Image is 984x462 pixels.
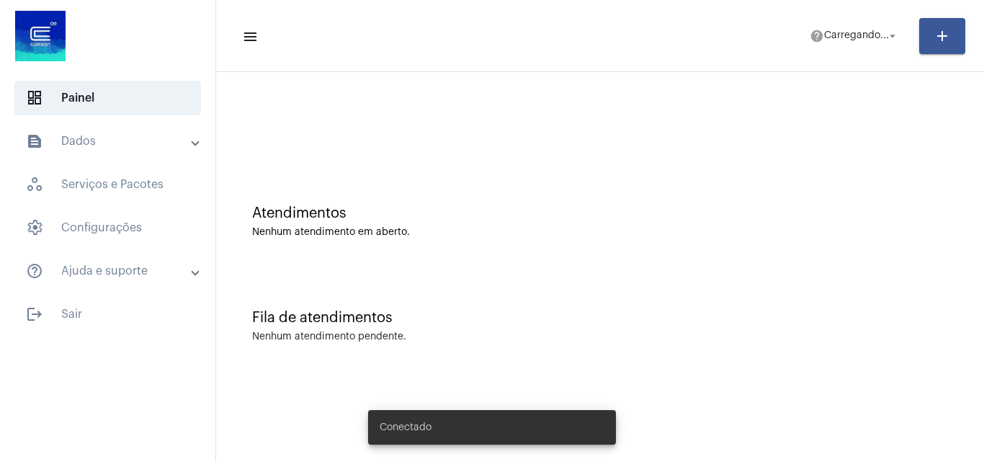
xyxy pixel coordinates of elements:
mat-panel-title: Ajuda e suporte [26,262,192,280]
span: Conectado [380,420,431,435]
div: Atendimentos [252,205,948,221]
mat-icon: help [810,29,824,43]
mat-icon: sidenav icon [242,28,256,45]
mat-icon: sidenav icon [26,133,43,150]
span: Painel [14,81,201,115]
div: Fila de atendimentos [252,310,948,326]
span: Configurações [14,210,201,245]
span: sidenav icon [26,176,43,193]
mat-icon: sidenav icon [26,306,43,323]
mat-expansion-panel-header: sidenav iconAjuda e suporte [9,254,215,288]
img: d4669ae0-8c07-2337-4f67-34b0df7f5ae4.jpeg [12,7,69,65]
span: Sair [14,297,201,332]
div: Nenhum atendimento em aberto. [252,227,948,238]
mat-icon: add [934,27,951,45]
button: Carregando... [801,22,908,50]
div: Nenhum atendimento pendente. [252,332,406,342]
span: sidenav icon [26,219,43,236]
mat-expansion-panel-header: sidenav iconDados [9,124,215,159]
mat-panel-title: Dados [26,133,192,150]
mat-icon: arrow_drop_down [886,30,899,43]
span: Carregando... [824,31,889,41]
span: Serviços e Pacotes [14,167,201,202]
span: sidenav icon [26,89,43,107]
mat-icon: sidenav icon [26,262,43,280]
